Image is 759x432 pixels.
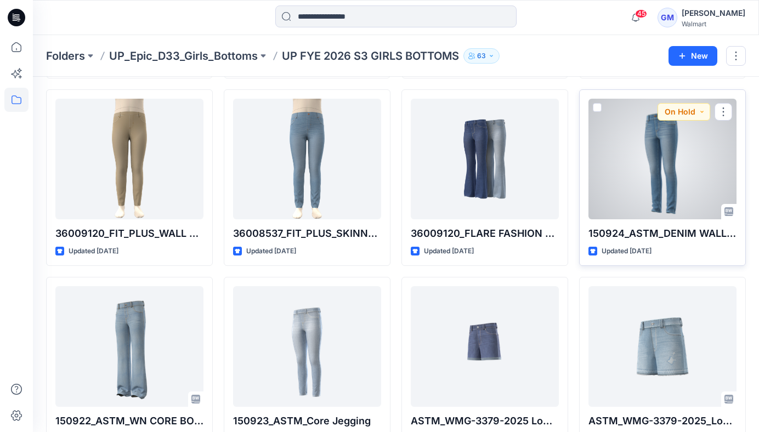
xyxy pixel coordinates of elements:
[109,48,258,64] a: UP_Epic_D33_Girls_Bottoms
[411,413,559,429] p: ASTM_WMG-3379-2025 Low Rise Denim Shorts-Opt2 Rolled cuff HQ013818
[411,226,559,241] p: 36009120_FLARE FASHION JEGGING HQ015364
[658,8,677,27] div: GM
[246,246,296,257] p: Updated [DATE]
[635,9,647,18] span: 45
[682,7,745,20] div: [PERSON_NAME]
[477,50,486,62] p: 63
[233,286,381,407] a: 150923_ASTM_Core Jegging
[282,48,459,64] p: UP FYE 2026 S3 GIRLS BOTTOMS
[424,246,474,257] p: Updated [DATE]
[233,413,381,429] p: 150923_ASTM_Core Jegging
[55,226,203,241] p: 36009120_FIT_PLUS_WALL JEGGING
[411,99,559,219] a: 36009120_FLARE FASHION JEGGING HQ015364
[233,226,381,241] p: 36008537_FIT_PLUS_SKINNY MIDRISE
[46,48,85,64] a: Folders
[588,226,737,241] p: 150924_ASTM_DENIM WALL SKINNY
[55,413,203,429] p: 150922_ASTM_WN CORE BOOTCUT
[588,286,737,407] a: ASTM_WMG-3379-2025_Low Rise Denim Shorts-Opt1 Frayed Hem HQ013805
[411,286,559,407] a: ASTM_WMG-3379-2025 Low Rise Denim Shorts-Opt2 Rolled cuff HQ013818
[55,286,203,407] a: 150922_ASTM_WN CORE BOOTCUT
[602,246,652,257] p: Updated [DATE]
[463,48,500,64] button: 63
[55,99,203,219] a: 36009120_FIT_PLUS_WALL JEGGING
[669,46,717,66] button: New
[682,20,745,28] div: Walmart
[588,99,737,219] a: 150924_ASTM_DENIM WALL SKINNY
[588,413,737,429] p: ASTM_WMG-3379-2025_Low Rise Denim Shorts-Opt1 Frayed Hem HQ013805
[233,99,381,219] a: 36008537_FIT_PLUS_SKINNY MIDRISE
[69,246,118,257] p: Updated [DATE]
